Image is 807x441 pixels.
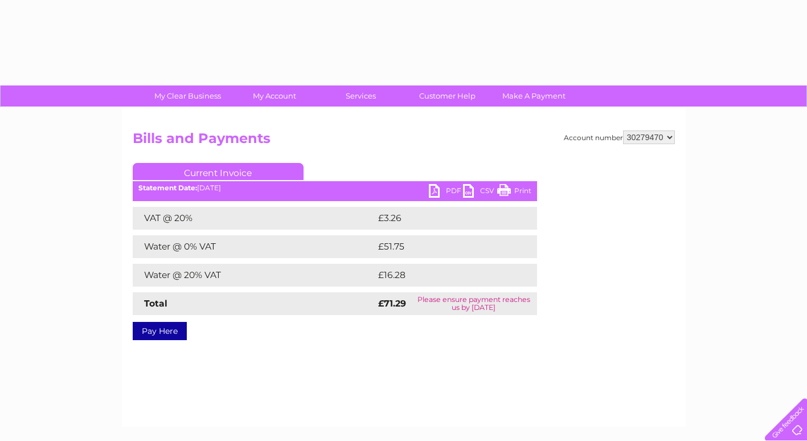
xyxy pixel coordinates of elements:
[227,85,321,107] a: My Account
[378,298,406,309] strong: £71.29
[133,322,187,340] a: Pay Here
[375,207,510,230] td: £3.26
[429,184,463,201] a: PDF
[138,183,197,192] b: Statement Date:
[314,85,408,107] a: Services
[411,292,536,315] td: Please ensure payment reaches us by [DATE]
[141,85,235,107] a: My Clear Business
[463,184,497,201] a: CSV
[133,235,375,258] td: Water @ 0% VAT
[144,298,167,309] strong: Total
[133,207,375,230] td: VAT @ 20%
[133,264,375,287] td: Water @ 20% VAT
[564,130,675,144] div: Account number
[487,85,581,107] a: Make A Payment
[375,235,513,258] td: £51.75
[133,130,675,152] h2: Bills and Payments
[400,85,494,107] a: Customer Help
[497,184,531,201] a: Print
[375,264,513,287] td: £16.28
[133,163,304,180] a: Current Invoice
[133,184,537,192] div: [DATE]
